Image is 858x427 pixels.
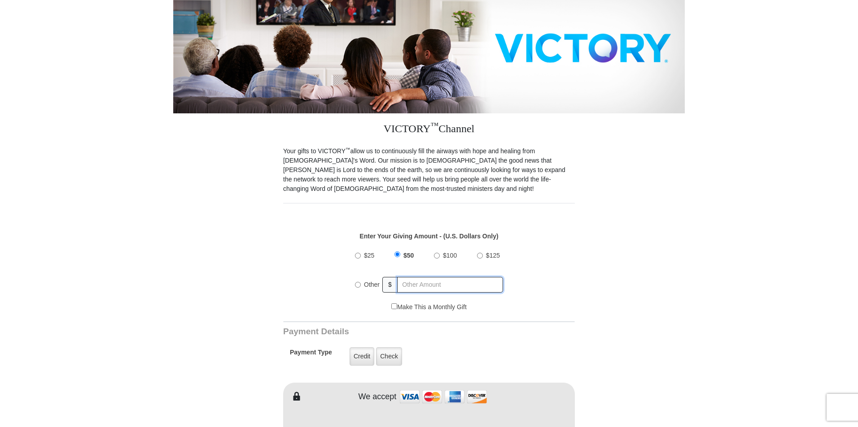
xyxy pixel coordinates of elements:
sup: ™ [431,121,439,130]
input: Other Amount [397,277,503,293]
h3: Payment Details [283,327,512,337]
h4: We accept [359,392,397,402]
span: $50 [403,252,414,259]
label: Check [376,347,402,366]
span: Other [364,281,380,288]
label: Credit [350,347,374,366]
img: credit cards accepted [398,387,488,406]
p: Your gifts to VICTORY allow us to continuously fill the airways with hope and healing from [DEMOG... [283,147,575,194]
h5: Payment Type [290,349,332,361]
label: Make This a Monthly Gift [391,302,467,312]
strong: Enter Your Giving Amount - (U.S. Dollars Only) [359,233,498,240]
span: $25 [364,252,374,259]
span: $125 [486,252,500,259]
span: $ [382,277,398,293]
h3: VICTORY Channel [283,113,575,147]
input: Make This a Monthly Gift [391,303,397,309]
sup: ™ [346,147,350,152]
span: $100 [443,252,457,259]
